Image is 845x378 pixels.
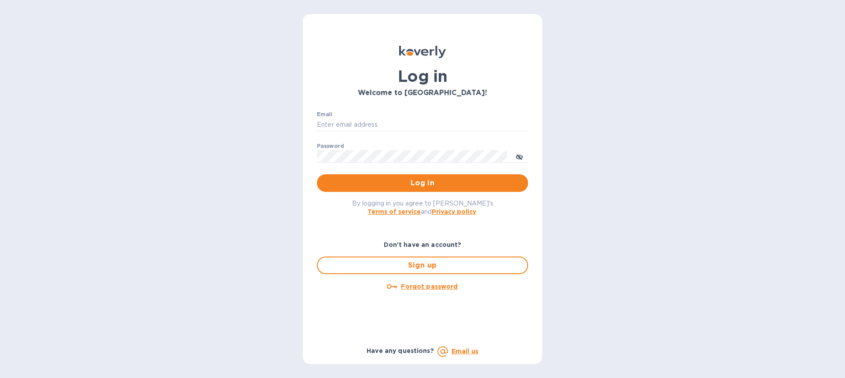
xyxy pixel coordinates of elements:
a: Privacy policy [432,208,476,215]
button: toggle password visibility [511,147,528,165]
button: Log in [317,174,528,192]
a: Email us [452,348,478,355]
span: Log in [324,178,521,188]
span: By logging in you agree to [PERSON_NAME]'s and . [352,200,493,215]
a: Terms of service [367,208,421,215]
input: Enter email address [317,118,528,132]
h3: Welcome to [GEOGRAPHIC_DATA]! [317,89,528,97]
b: Don't have an account? [384,241,462,248]
h1: Log in [317,67,528,85]
span: Sign up [325,260,520,271]
label: Email [317,112,332,117]
u: Forgot password [401,283,458,290]
button: Sign up [317,257,528,274]
img: Koverly [399,46,446,58]
label: Password [317,143,344,149]
b: Have any questions? [367,347,434,354]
